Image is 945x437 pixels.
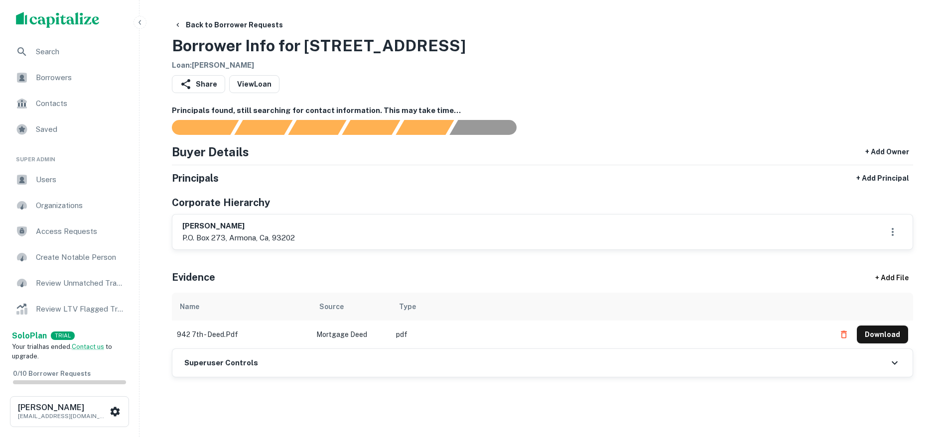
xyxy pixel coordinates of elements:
[170,16,287,34] button: Back to Borrower Requests
[8,271,131,295] a: Review Unmatched Transactions
[36,46,125,58] span: Search
[229,75,279,93] a: ViewLoan
[51,331,75,340] div: TRIAL
[852,169,913,187] button: + Add Principal
[36,303,125,315] span: Review LTV Flagged Transactions
[857,326,908,343] button: Download
[182,220,295,232] h6: [PERSON_NAME]
[36,277,125,289] span: Review Unmatched Transactions
[172,195,270,210] h5: Corporate Hierarchy
[172,75,225,93] button: Share
[12,330,47,342] a: SoloPlan
[8,143,131,168] li: Super Admin
[172,34,466,58] h3: Borrower Info for [STREET_ADDRESS]
[8,245,131,269] a: Create Notable Person
[160,120,235,135] div: Sending borrower request to AI...
[8,323,131,347] a: Lender Admin View
[450,120,529,135] div: AI fulfillment process complete.
[311,321,391,348] td: Mortgage Deed
[180,301,199,313] div: Name
[172,171,219,186] h5: Principals
[36,98,125,109] span: Contacts
[234,120,292,135] div: Your request is received and processing...
[13,370,91,377] span: 0 / 10 Borrower Requests
[10,396,129,427] button: [PERSON_NAME][EMAIL_ADDRESS][DOMAIN_NAME]
[8,297,131,321] a: Review LTV Flagged Transactions
[36,251,125,263] span: Create Notable Person
[182,232,295,244] p: p.o. box 273, armona, ca, 93202
[857,269,927,287] div: + Add File
[311,293,391,321] th: Source
[172,270,215,285] h5: Evidence
[72,343,104,350] a: Contact us
[36,225,125,237] span: Access Requests
[172,293,913,348] div: scrollable content
[8,40,131,64] a: Search
[391,321,830,348] td: pdf
[36,174,125,186] span: Users
[12,331,47,340] strong: Solo Plan
[36,123,125,135] span: Saved
[8,66,131,90] a: Borrowers
[18,412,108,421] p: [EMAIL_ADDRESS][DOMAIN_NAME]
[184,357,258,369] h6: Superuser Controls
[16,12,100,28] img: capitalize-logo.png
[12,343,112,360] span: Your trial has ended. to upgrade.
[8,194,131,218] a: Organizations
[396,120,454,135] div: Principals found, still searching for contact information. This may take time...
[8,117,131,141] a: Saved
[172,105,913,116] h6: Principals found, still searching for contact information. This may take time...
[172,321,311,348] td: 942 7th - deed.pdf
[172,293,311,321] th: Name
[835,327,853,342] button: Delete file
[36,200,125,212] span: Organizations
[36,72,125,84] span: Borrowers
[861,143,913,161] button: + Add Owner
[391,293,830,321] th: Type
[172,143,249,161] h4: Buyer Details
[342,120,400,135] div: Principals found, AI now looking for contact information...
[319,301,344,313] div: Source
[8,219,131,243] a: Access Requests
[172,60,466,71] h6: Loan : [PERSON_NAME]
[8,92,131,115] a: Contacts
[399,301,416,313] div: Type
[288,120,346,135] div: Documents found, AI parsing details...
[18,404,108,412] h6: [PERSON_NAME]
[8,168,131,192] a: Users
[895,357,945,405] iframe: Chat Widget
